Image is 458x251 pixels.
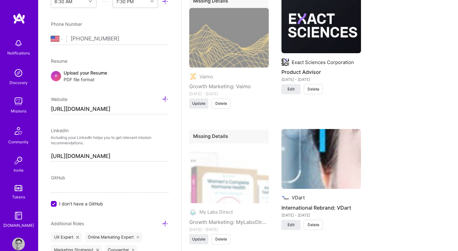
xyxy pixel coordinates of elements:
[288,86,295,92] span: Edit
[8,139,29,145] div: Community
[281,212,361,219] div: [DATE] - [DATE]
[51,221,84,226] span: Additional Roles
[281,129,361,189] img: International Rebrand: VDart
[12,154,25,167] img: Invite
[11,123,26,139] img: Community
[14,167,24,174] div: Invite
[281,194,289,202] img: Company logo
[292,194,305,201] div: VDart
[64,76,107,83] span: PDF file format
[12,37,25,50] img: bell
[51,97,67,102] span: Website
[51,58,67,64] span: Resume
[137,236,139,239] i: icon Close
[292,59,354,66] div: Exact Sciences Corporation
[51,21,82,27] span: Phone Number
[192,236,205,242] span: Update
[59,200,103,207] span: I don't have a GitHub
[64,69,107,83] div: Upload your Resume
[281,204,361,212] h4: International Rebrand: VDart
[51,232,82,242] div: UX Expert
[215,236,227,242] span: Delete
[10,79,28,86] div: Discovery
[281,58,289,66] img: Company logo
[12,209,25,222] img: guide book
[189,129,269,146] div: Missing Details
[7,50,30,56] div: Notifications
[15,185,22,191] img: tokens
[54,72,58,79] span: +
[12,95,25,108] img: teamwork
[288,222,295,228] span: Edit
[51,104,169,114] input: http://...
[215,101,227,106] span: Delete
[12,238,25,250] img: User Avatar
[51,128,69,133] span: LinkedIn
[3,222,34,229] div: [DOMAIN_NAME]
[308,86,319,92] span: Delete
[11,108,26,114] div: Missions
[51,135,169,146] p: Including your LinkedIn helps you to get relevant mission recommendations.
[281,76,361,83] div: [DATE] - [DATE]
[51,175,65,180] span: GitHub
[13,13,25,24] img: logo
[192,101,205,106] span: Update
[76,236,79,239] i: icon Close
[71,30,169,48] input: +1 (000) 000-0000
[12,194,25,200] div: Tokens
[281,68,361,76] h4: Product Advisor
[12,67,25,79] img: discovery
[308,222,319,228] span: Delete
[85,232,142,242] div: Online Marketing Expert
